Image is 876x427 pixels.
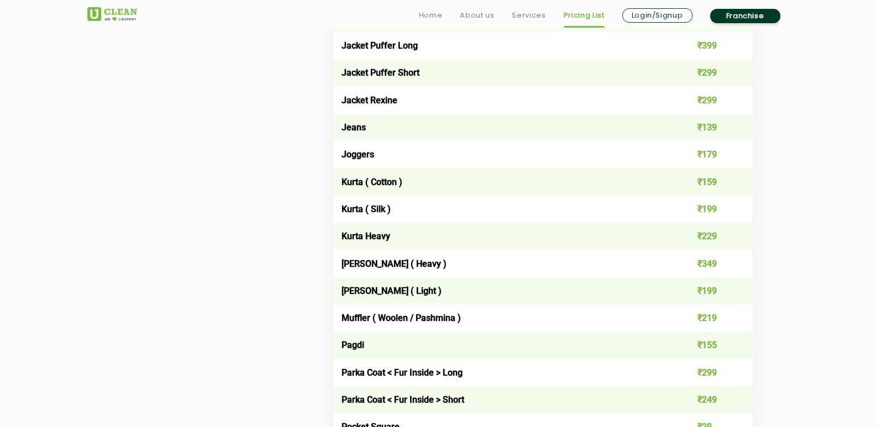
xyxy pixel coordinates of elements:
[333,223,669,250] td: Kurta Heavy
[668,359,752,386] td: ₹299
[668,277,752,304] td: ₹199
[668,168,752,195] td: ₹159
[333,386,669,413] td: Parka Coat < Fur Inside > Short
[419,9,443,22] a: Home
[460,9,494,22] a: About us
[333,59,669,86] td: Jacket Puffer Short
[333,114,669,141] td: Jeans
[668,331,752,359] td: ₹155
[87,7,137,21] img: UClean Laundry and Dry Cleaning
[668,32,752,59] td: ₹399
[333,250,669,277] td: [PERSON_NAME] ( Heavy )
[668,141,752,168] td: ₹179
[333,304,669,331] td: Muffler ( Woolen / Pashmina )
[333,141,669,168] td: Joggers
[512,9,545,22] a: Services
[564,9,605,22] a: Pricing List
[622,8,693,23] a: Login/Signup
[668,223,752,250] td: ₹229
[333,86,669,113] td: Jacket Rexine
[333,196,669,223] td: Kurta ( Silk )
[333,168,669,195] td: Kurta ( Cotton )
[668,386,752,413] td: ₹249
[710,9,780,23] a: Franchise
[333,277,669,304] td: [PERSON_NAME] ( Light )
[333,331,669,359] td: Pagdi
[333,359,669,386] td: Parka Coat < Fur Inside > Long
[668,304,752,331] td: ₹219
[668,196,752,223] td: ₹199
[333,32,669,59] td: Jacket Puffer Long
[668,250,752,277] td: ₹349
[668,86,752,113] td: ₹299
[668,59,752,86] td: ₹299
[668,114,752,141] td: ₹139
